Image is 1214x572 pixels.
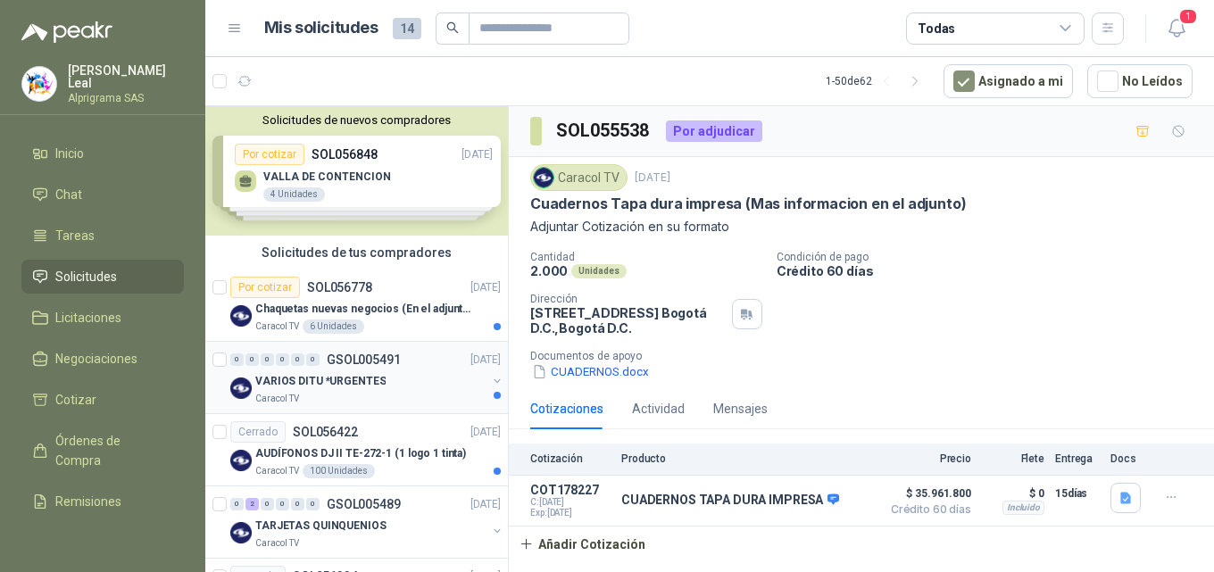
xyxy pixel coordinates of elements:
[230,305,252,327] img: Company Logo
[307,281,372,294] p: SOL056778
[230,277,300,298] div: Por cotizar
[55,492,121,511] span: Remisiones
[1178,8,1198,25] span: 1
[21,526,184,560] a: Configuración
[255,536,299,551] p: Caracol TV
[530,452,611,465] p: Cotización
[621,452,871,465] p: Producto
[22,67,56,101] img: Company Logo
[632,399,685,419] div: Actividad
[21,21,112,43] img: Logo peakr
[777,251,1207,263] p: Condición de pago
[55,431,167,470] span: Órdenes de Compra
[571,264,627,278] div: Unidades
[446,21,459,34] span: search
[55,185,82,204] span: Chat
[293,426,358,438] p: SOL056422
[230,450,252,471] img: Company Logo
[1055,452,1100,465] p: Entrega
[264,15,378,41] h1: Mis solicitudes
[1087,64,1193,98] button: No Leídos
[21,485,184,518] a: Remisiones
[918,19,955,38] div: Todas
[21,383,184,417] a: Cotizar
[230,498,244,510] div: 0
[21,219,184,253] a: Tareas
[255,319,299,334] p: Caracol TV
[205,106,508,236] div: Solicitudes de nuevos compradoresPor cotizarSOL056848[DATE] VALLA DE CONTENCION4 UnidadesPor coti...
[212,113,501,127] button: Solicitudes de nuevos compradores
[255,464,299,478] p: Caracol TV
[255,301,478,318] p: Chaquetas nuevas negocios (En el adjunto mas informacion)
[55,226,95,245] span: Tareas
[291,498,304,510] div: 0
[303,464,375,478] div: 100 Unidades
[982,483,1044,504] p: $ 0
[530,399,603,419] div: Cotizaciones
[556,117,652,145] h3: SOL055538
[530,293,725,305] p: Dirección
[713,399,768,419] div: Mensajes
[21,342,184,376] a: Negociaciones
[327,498,401,510] p: GSOL005489
[276,498,289,510] div: 0
[303,319,364,334] div: 6 Unidades
[982,452,1044,465] p: Flete
[530,508,611,518] span: Exp: [DATE]
[205,236,508,269] div: Solicitudes de tus compradores
[68,64,184,89] p: [PERSON_NAME] Leal
[21,178,184,211] a: Chat
[291,353,304,366] div: 0
[255,392,299,406] p: Caracol TV
[327,353,401,366] p: GSOL005491
[55,144,84,163] span: Inicio
[245,498,259,510] div: 2
[530,350,1207,362] p: Documentos de apoyo
[777,263,1207,278] p: Crédito 60 días
[230,353,244,366] div: 0
[276,353,289,366] div: 0
[530,251,762,263] p: Cantidad
[530,483,611,497] p: COT178227
[55,349,137,369] span: Negociaciones
[55,267,117,286] span: Solicitudes
[230,349,504,406] a: 0 0 0 0 0 0 GSOL005491[DATE] Company LogoVARIOS DITU *URGENTESCaracol TV
[826,67,929,95] div: 1 - 50 de 62
[255,445,466,462] p: AUDÍFONOS DJ II TE-272-1 (1 logo 1 tinta)
[666,120,762,142] div: Por adjudicar
[530,362,651,381] button: CUADERNOS.docx
[530,195,966,213] p: Cuadernos Tapa dura impresa (Mas informacion en el adjunto)
[470,496,501,513] p: [DATE]
[470,424,501,441] p: [DATE]
[255,373,386,390] p: VARIOS DITU *URGENTES
[21,260,184,294] a: Solicitudes
[205,269,508,342] a: Por cotizarSOL056778[DATE] Company LogoChaquetas nuevas negocios (En el adjunto mas informacion)C...
[21,424,184,477] a: Órdenes de Compra
[1002,501,1044,515] div: Incluido
[261,353,274,366] div: 0
[530,164,628,191] div: Caracol TV
[530,263,568,278] p: 2.000
[261,498,274,510] div: 0
[621,493,839,509] p: CUADERNOS TAPA DURA IMPRESA
[230,377,252,399] img: Company Logo
[530,217,1193,236] p: Adjuntar Cotización en su formato
[1110,452,1146,465] p: Docs
[530,305,725,336] p: [STREET_ADDRESS] Bogotá D.C. , Bogotá D.C.
[882,452,971,465] p: Precio
[230,493,504,551] a: 0 2 0 0 0 0 GSOL005489[DATE] Company LogoTARJETAS QUINQUENIOSCaracol TV
[470,352,501,369] p: [DATE]
[55,308,121,327] span: Licitaciones
[1160,12,1193,45] button: 1
[306,353,320,366] div: 0
[882,483,971,504] span: $ 35.961.800
[509,526,655,562] button: Añadir Cotización
[230,421,286,443] div: Cerrado
[55,390,96,410] span: Cotizar
[393,18,421,39] span: 14
[530,497,611,508] span: C: [DATE]
[470,279,501,296] p: [DATE]
[68,93,184,104] p: Alprigrama SAS
[205,414,508,486] a: CerradoSOL056422[DATE] Company LogoAUDÍFONOS DJ II TE-272-1 (1 logo 1 tinta)Caracol TV100 Unidades
[245,353,259,366] div: 0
